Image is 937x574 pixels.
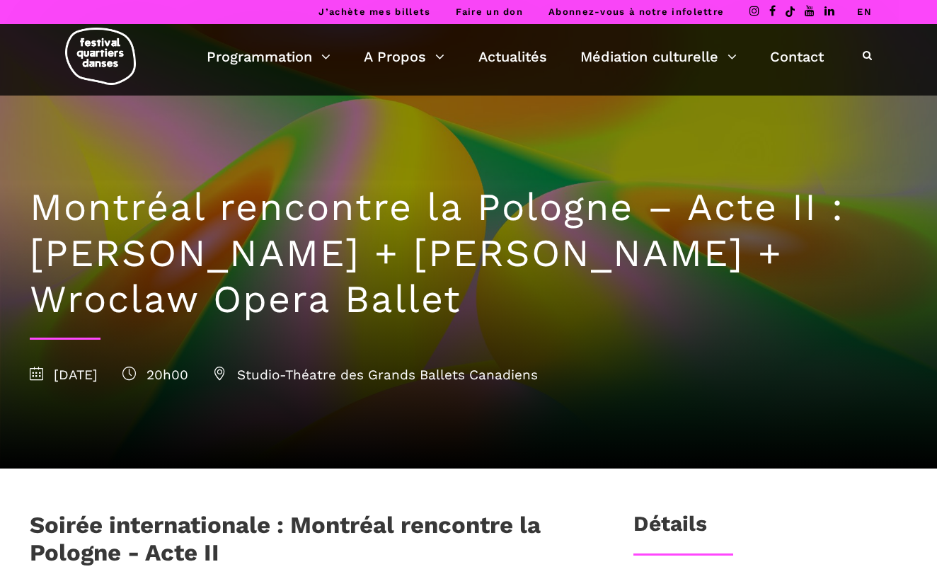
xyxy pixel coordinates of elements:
[633,511,707,546] h3: Détails
[770,45,824,69] a: Contact
[318,6,430,17] a: J’achète mes billets
[122,367,188,383] span: 20h00
[30,185,907,322] h1: Montréal rencontre la Pologne – Acte II : [PERSON_NAME] + [PERSON_NAME] + Wroclaw Opera Ballet
[65,28,136,85] img: logo-fqd-med
[213,367,538,383] span: Studio-Théatre des Grands Ballets Canadiens
[580,45,737,69] a: Médiation culturelle
[364,45,444,69] a: A Propos
[207,45,330,69] a: Programmation
[30,367,98,383] span: [DATE]
[857,6,872,17] a: EN
[478,45,547,69] a: Actualités
[456,6,523,17] a: Faire un don
[30,511,587,567] h1: Soirée internationale : Montréal rencontre la Pologne - Acte II
[548,6,724,17] a: Abonnez-vous à notre infolettre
